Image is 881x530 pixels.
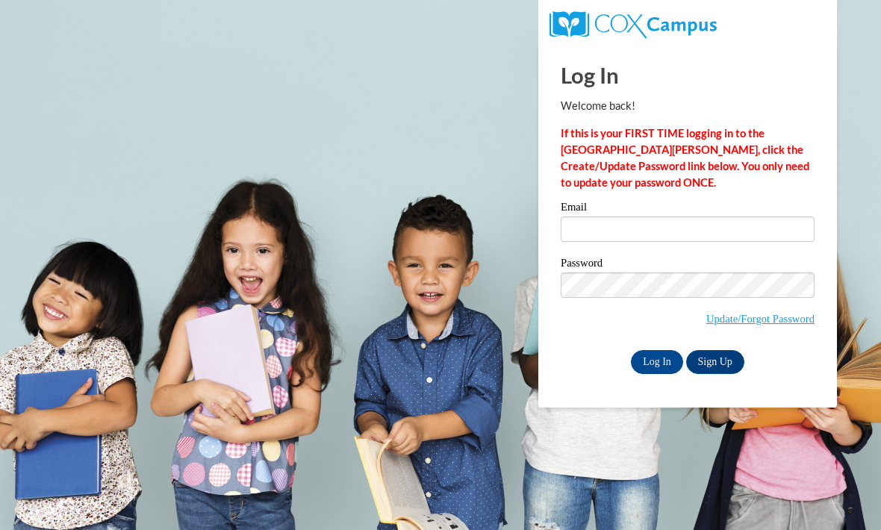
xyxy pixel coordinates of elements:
[561,202,815,216] label: Email
[561,127,809,189] strong: If this is your FIRST TIME logging in to the [GEOGRAPHIC_DATA][PERSON_NAME], click the Create/Upd...
[706,313,815,325] a: Update/Forgot Password
[561,60,815,90] h1: Log In
[686,350,744,374] a: Sign Up
[550,11,717,38] img: COX Campus
[631,350,683,374] input: Log In
[561,98,815,114] p: Welcome back!
[561,258,815,272] label: Password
